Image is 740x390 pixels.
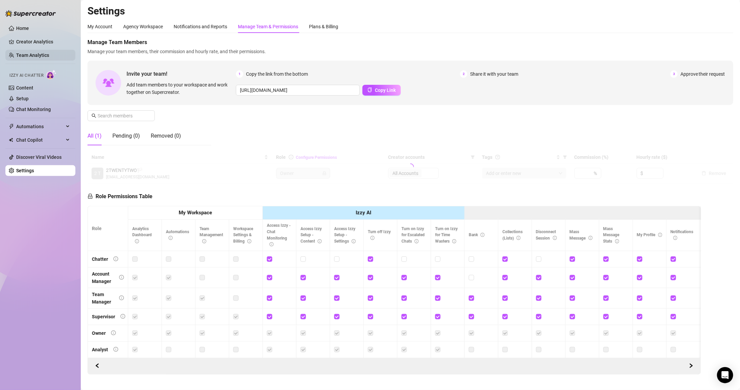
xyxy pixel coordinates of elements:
[401,226,425,244] span: Turn on Izzy for Escalated Chats
[233,226,253,244] span: Workspace Settings & Billing
[334,226,356,244] span: Access Izzy Setup - Settings
[87,5,733,17] h2: Settings
[9,124,14,129] span: thunderbolt
[92,113,96,118] span: search
[270,242,274,246] span: info-circle
[123,23,163,30] div: Agency Workspace
[127,81,233,96] span: Add team members to your workspace and work together on Supercreator.
[435,226,458,244] span: Turn on Izzy for Time Wasters
[92,361,103,371] button: Scroll Forward
[615,239,619,243] span: info-circle
[367,87,372,92] span: copy
[267,223,291,247] span: Access Izzy - Chat Monitoring
[517,236,521,240] span: info-circle
[371,236,375,240] span: info-circle
[352,239,356,243] span: info-circle
[16,107,51,112] a: Chat Monitoring
[92,255,108,263] div: Chatter
[318,239,322,243] span: info-circle
[362,85,401,96] button: Copy Link
[92,313,115,320] div: Supervisor
[151,132,181,140] div: Removed (0)
[16,96,29,101] a: Setup
[88,206,128,251] th: Role
[16,26,29,31] a: Home
[236,70,243,78] span: 1
[135,239,139,243] span: info-circle
[686,361,697,371] button: Scroll Backward
[111,330,116,335] span: info-circle
[166,229,189,241] span: Automations
[481,233,485,237] span: info-circle
[46,70,57,79] img: AI Chatter
[671,229,694,241] span: Notifications
[246,70,308,78] span: Copy the link from the bottom
[87,132,102,140] div: All (1)
[301,226,322,244] span: Access Izzy Setup - Content
[415,239,419,243] span: info-circle
[5,10,56,17] img: logo-BBDzfeDw.svg
[132,226,152,244] span: Analytics Dashboard
[16,135,64,145] span: Chat Copilot
[673,236,677,240] span: info-circle
[119,295,124,300] span: info-circle
[16,168,34,173] a: Settings
[9,138,13,142] img: Chat Copilot
[603,226,620,244] span: Mass Message Stats
[570,229,593,241] span: Mass Message
[16,121,64,132] span: Automations
[95,363,100,368] span: left
[670,70,678,78] span: 3
[247,239,251,243] span: info-circle
[502,229,523,241] span: Collections (Lists)
[202,239,206,243] span: info-circle
[113,347,118,352] span: info-circle
[407,163,415,171] span: loading
[469,233,485,237] span: Bank
[113,256,118,261] span: info-circle
[87,23,112,30] div: My Account
[87,193,93,199] span: lock
[375,87,396,93] span: Copy Link
[127,70,236,78] span: Invite your team!
[92,291,114,306] div: Team Manager
[112,132,140,140] div: Pending (0)
[16,52,49,58] a: Team Analytics
[536,229,557,241] span: Disconnect Session
[16,154,62,160] a: Discover Viral Videos
[200,226,223,244] span: Team Management
[238,23,298,30] div: Manage Team & Permissions
[368,229,391,241] span: Turn off Izzy
[87,192,152,201] h5: Role Permissions Table
[689,363,694,368] span: right
[356,210,371,216] strong: Izzy AI
[717,367,733,383] div: Open Intercom Messenger
[637,233,662,237] span: My Profile
[120,314,125,319] span: info-circle
[169,236,173,240] span: info-circle
[589,236,593,240] span: info-circle
[174,23,227,30] div: Notifications and Reports
[553,236,557,240] span: info-circle
[460,70,467,78] span: 2
[92,346,108,353] div: Analyst
[16,85,33,91] a: Content
[309,23,338,30] div: Plans & Billing
[92,329,106,337] div: Owner
[680,70,725,78] span: Approve their request
[16,36,70,47] a: Creator Analytics
[452,239,456,243] span: info-circle
[92,270,114,285] div: Account Manager
[87,48,733,55] span: Manage your team members, their commission and hourly rate, and their permissions.
[179,210,212,216] strong: My Workspace
[87,38,733,46] span: Manage Team Members
[9,72,43,79] span: Izzy AI Chatter
[470,70,518,78] span: Share it with your team
[119,275,124,280] span: info-circle
[658,233,662,237] span: info-circle
[98,112,145,119] input: Search members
